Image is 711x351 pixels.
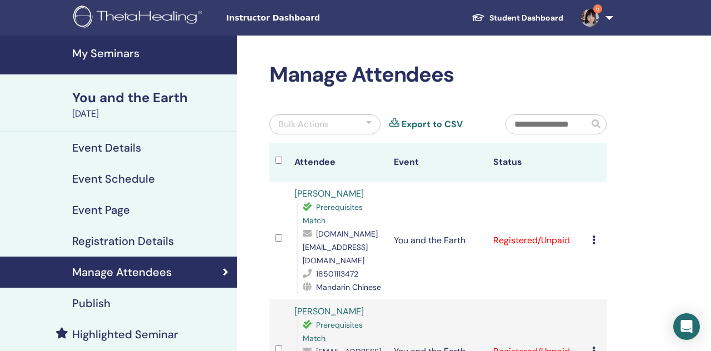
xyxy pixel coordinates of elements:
div: [DATE] [72,107,231,121]
h4: Registration Details [72,234,174,248]
span: [DOMAIN_NAME][EMAIL_ADDRESS][DOMAIN_NAME] [303,229,378,265]
a: You and the Earth[DATE] [66,88,237,121]
h4: Event Details [72,141,141,154]
div: You and the Earth [72,88,231,107]
span: 18501113472 [316,269,358,279]
th: Attendee [289,143,388,182]
div: Open Intercom Messenger [673,313,700,340]
th: Event [388,143,488,182]
img: default.jpg [581,9,599,27]
h4: Manage Attendees [72,265,172,279]
h4: Event Page [72,203,130,217]
a: Export to CSV [402,118,463,131]
a: [PERSON_NAME] [294,188,364,199]
h4: Highlighted Seminar [72,328,178,341]
h4: Event Schedule [72,172,155,185]
h2: Manage Attendees [269,62,607,88]
span: Mandarin Chinese [316,282,381,292]
img: graduation-cap-white.svg [472,13,485,22]
h4: My Seminars [72,47,231,60]
span: Prerequisites Match [303,202,363,225]
span: Instructor Dashboard [226,12,393,24]
span: 5 [593,4,602,13]
span: Prerequisites Match [303,320,363,343]
a: [PERSON_NAME] [294,305,364,317]
a: Student Dashboard [463,8,572,28]
td: You and the Earth [388,182,488,299]
div: Bulk Actions [278,118,329,131]
th: Status [488,143,587,182]
h4: Publish [72,297,111,310]
img: logo.png [73,6,206,31]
